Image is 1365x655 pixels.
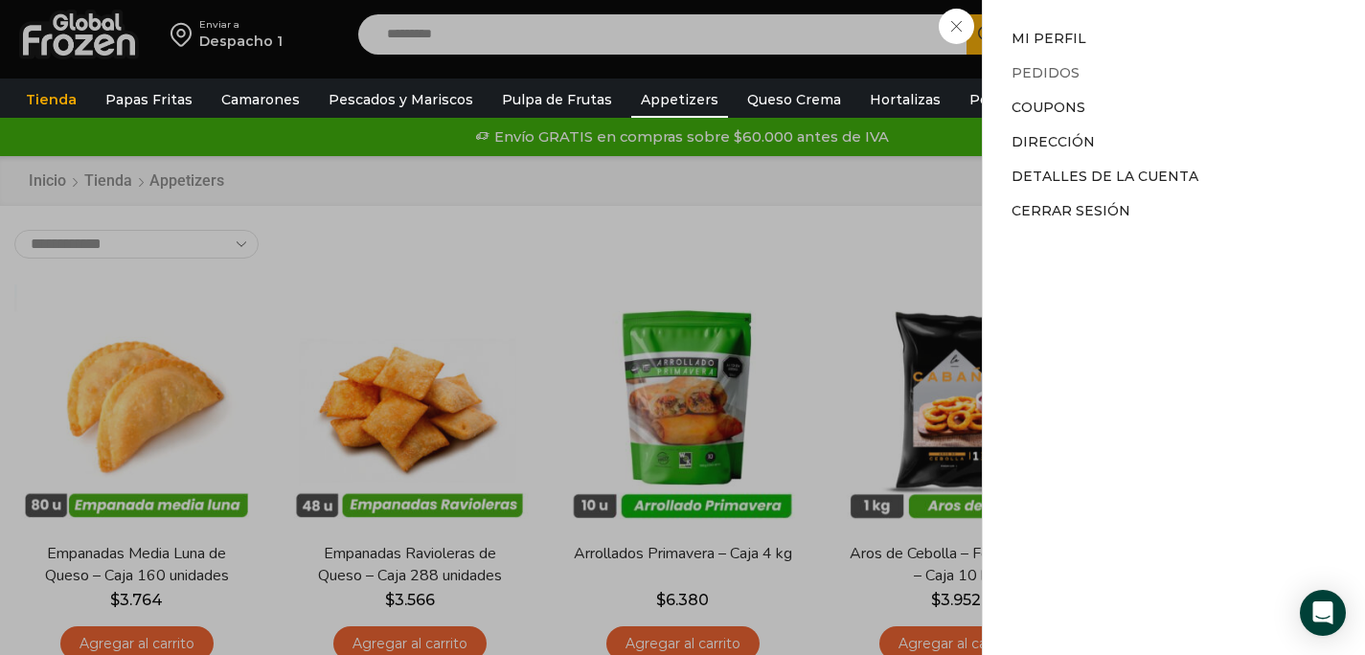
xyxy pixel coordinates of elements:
[1012,30,1086,47] a: Mi perfil
[1012,168,1198,185] a: Detalles de la cuenta
[1012,133,1095,150] a: Dirección
[319,81,483,118] a: Pescados y Mariscos
[631,81,728,118] a: Appetizers
[16,81,86,118] a: Tienda
[960,81,1022,118] a: Pollos
[1012,64,1080,81] a: Pedidos
[738,81,851,118] a: Queso Crema
[492,81,622,118] a: Pulpa de Frutas
[1300,590,1346,636] div: Open Intercom Messenger
[1012,202,1130,219] a: Cerrar sesión
[860,81,950,118] a: Hortalizas
[96,81,202,118] a: Papas Fritas
[212,81,309,118] a: Camarones
[1012,99,1085,116] a: Coupons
